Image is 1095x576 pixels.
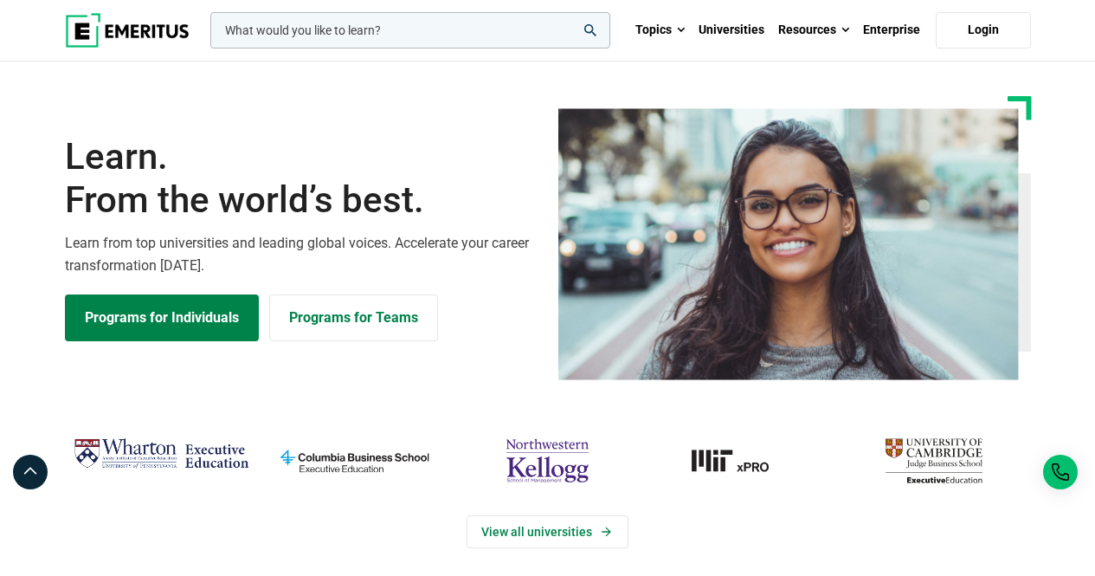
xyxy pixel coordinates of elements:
a: Explore Programs [65,294,259,341]
span: From the world’s best. [65,178,538,222]
img: cambridge-judge-business-school [846,432,1021,489]
p: Learn from top universities and leading global voices. Accelerate your career transformation [DATE]. [65,232,538,276]
a: Login [936,12,1031,49]
h1: Learn. [65,135,538,223]
input: woocommerce-product-search-field-0 [210,12,610,49]
img: MIT xPRO [653,432,828,489]
a: MIT-xPRO [653,432,828,489]
img: Learn from the world's best [558,108,1019,380]
a: View Universities [467,515,628,548]
a: Explore for Business [269,294,438,341]
img: columbia-business-school [267,432,442,489]
img: Wharton Executive Education [74,432,249,476]
img: northwestern-kellogg [460,432,635,489]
